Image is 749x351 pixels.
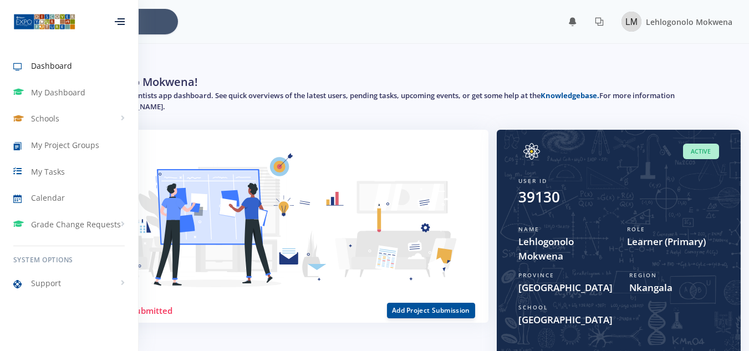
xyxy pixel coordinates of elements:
a: Add Project Submission [387,303,475,316]
img: Image placeholder [621,12,641,32]
span: User ID [518,177,547,185]
span: Support [31,277,61,289]
div: 39130 [518,186,560,208]
span: Active [683,144,719,160]
h6: System Options [13,255,125,265]
span: Dashboard [31,60,72,72]
span: Region [629,271,657,279]
span: School [518,303,548,311]
span: Province [518,271,554,279]
img: Image placeholder [518,143,545,160]
span: Grade Change Requests [31,218,121,230]
span: Schools [31,113,59,124]
span: [GEOGRAPHIC_DATA] [518,281,613,295]
nav: breadcrumb [17,62,732,74]
span: Name [518,225,539,233]
span: My Project Groups [31,139,99,151]
span: Learner (Primary) [627,235,719,249]
span: [GEOGRAPHIC_DATA] [518,313,719,327]
a: Image placeholder Lehlogonolo Mokwena [613,9,732,34]
span: My Dashboard [31,87,85,98]
span: Nkangala [629,281,719,295]
a: Knowledgebase. [541,90,599,100]
span: Calendar [31,192,65,204]
span: My Tasks [31,166,65,177]
h5: Welcome to the Expo for Young Scientists app dashboard. See quick overviews of the latest users, ... [17,90,732,112]
span: Lehlogonolo Mokwena [646,17,732,27]
span: Role [627,225,645,233]
button: Add Project Submission [387,303,475,318]
img: ... [13,13,75,30]
span: Lehlogonolo Mokwena [518,235,610,263]
img: Learner [30,143,475,312]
